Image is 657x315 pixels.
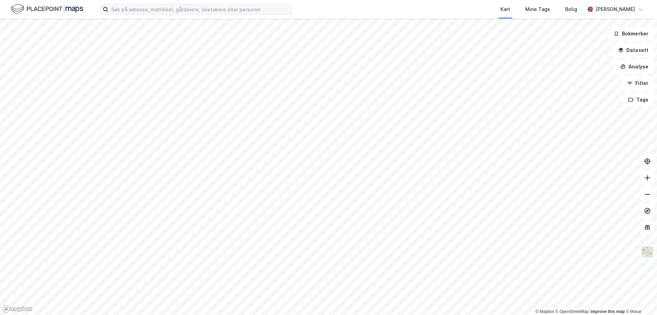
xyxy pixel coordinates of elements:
div: Bolig [565,5,577,13]
div: [PERSON_NAME] [596,5,635,13]
button: Datasett [612,43,654,57]
a: Mapbox homepage [2,305,32,313]
a: Improve this map [591,309,625,314]
a: Mapbox [535,309,554,314]
a: OpenStreetMap [556,309,589,314]
div: Kart [500,5,510,13]
img: logo.f888ab2527a4732fd821a326f86c7f29.svg [11,3,83,15]
div: Mine Tags [525,5,550,13]
button: Tags [622,93,654,107]
input: Søk på adresse, matrikkel, gårdeiere, leietakere eller personer [108,4,292,14]
button: Analyse [614,60,654,74]
img: Z [641,246,654,259]
iframe: Chat Widget [623,282,657,315]
button: Filter [621,76,654,90]
button: Bokmerker [608,27,654,41]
